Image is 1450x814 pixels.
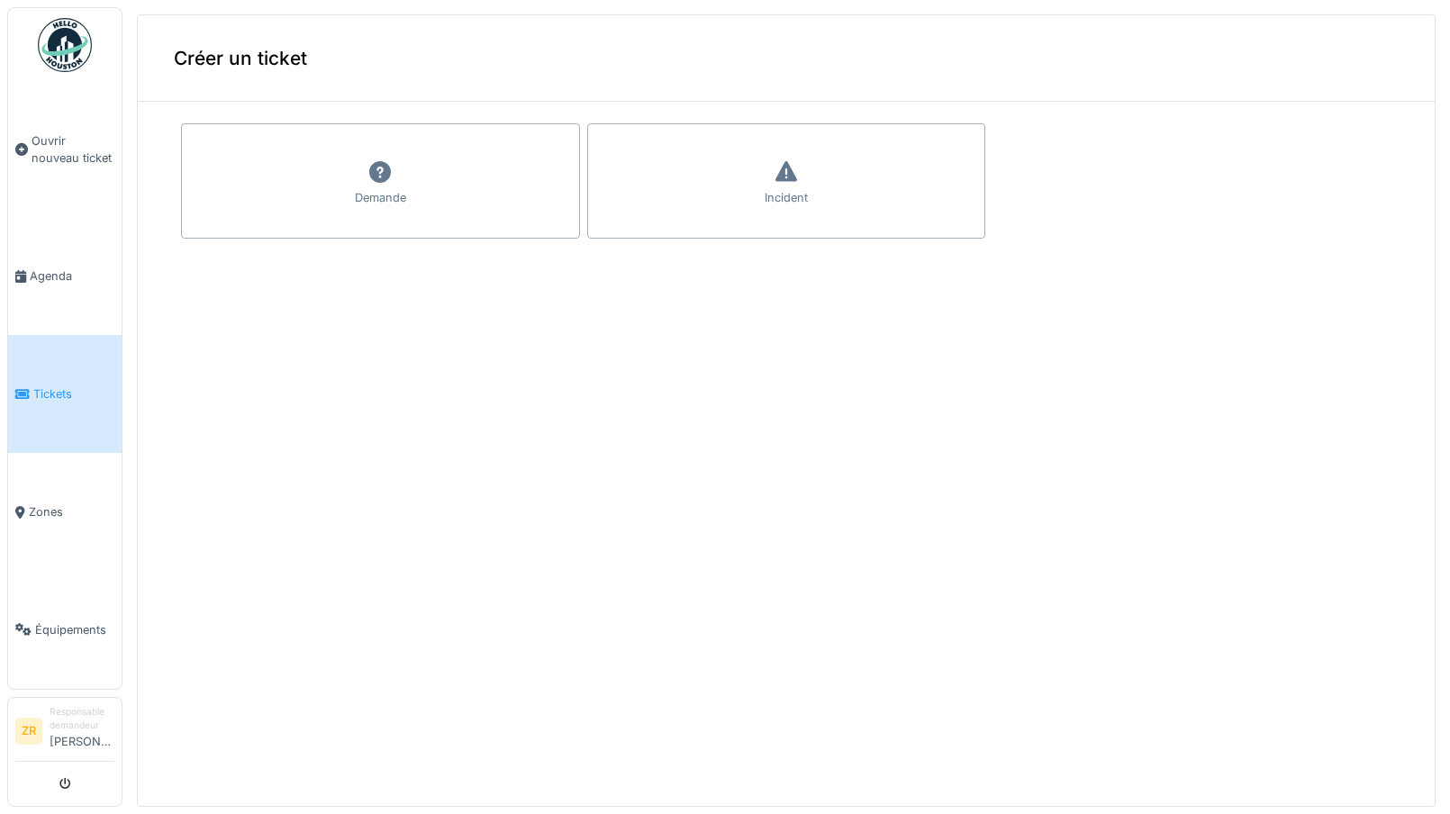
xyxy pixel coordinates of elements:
a: Ouvrir nouveau ticket [8,82,122,217]
span: Ouvrir nouveau ticket [32,132,114,167]
a: Agenda [8,217,122,335]
img: Badge_color-CXgf-gQk.svg [38,18,92,72]
a: Zones [8,453,122,571]
a: Équipements [8,571,122,689]
span: Agenda [30,267,114,285]
a: Tickets [8,335,122,453]
li: ZR [15,718,42,745]
a: ZR Responsable demandeur[PERSON_NAME] [15,705,114,762]
span: Tickets [33,385,114,402]
div: Demande [355,189,406,206]
span: Zones [29,503,114,520]
div: Créer un ticket [138,15,1435,102]
div: Incident [765,189,808,206]
div: Responsable demandeur [50,705,114,733]
span: Équipements [35,621,114,638]
li: [PERSON_NAME] [50,705,114,757]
